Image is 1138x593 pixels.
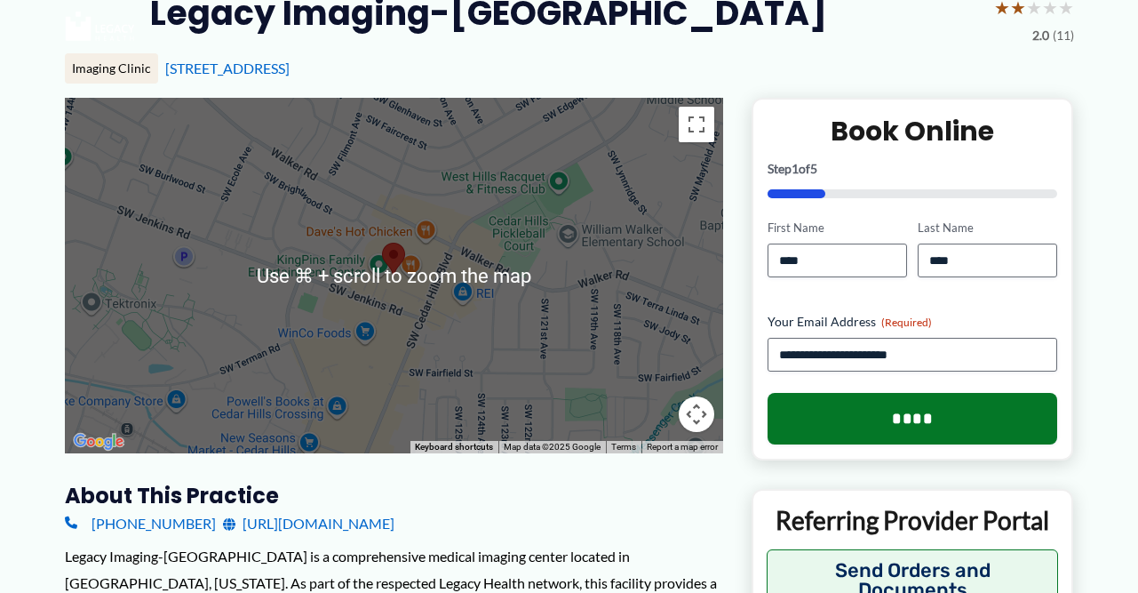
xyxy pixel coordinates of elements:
[767,504,1059,536] p: Referring Provider Portal
[1053,24,1074,47] span: (11)
[415,441,493,453] button: Keyboard shortcuts
[611,442,636,452] a: Terms (opens in new tab)
[810,161,817,176] span: 5
[768,220,907,236] label: First Name
[69,430,128,453] img: Google
[679,107,714,142] button: Toggle fullscreen view
[768,313,1058,331] label: Your Email Address
[223,510,394,537] a: [URL][DOMAIN_NAME]
[65,53,158,84] div: Imaging Clinic
[881,316,932,329] span: (Required)
[69,430,128,453] a: Open this area in Google Maps (opens a new window)
[768,114,1058,148] h2: Book Online
[65,482,723,509] h3: About this practice
[504,442,601,452] span: Map data ©2025 Google
[1032,24,1049,47] span: 2.0
[768,163,1058,175] p: Step of
[792,161,799,176] span: 1
[918,220,1057,236] label: Last Name
[165,60,290,76] a: [STREET_ADDRESS]
[65,510,216,537] a: [PHONE_NUMBER]
[647,442,718,452] a: Report a map error
[679,397,714,432] button: Map camera controls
